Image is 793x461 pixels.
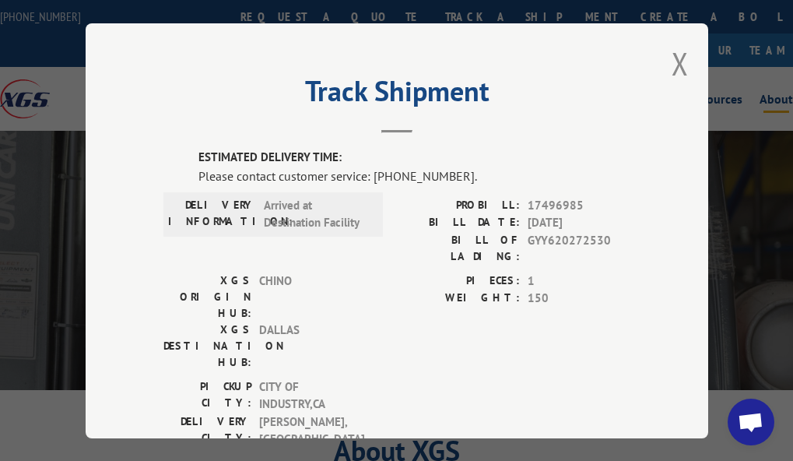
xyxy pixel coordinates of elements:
span: CHINO [259,272,364,321]
span: 1 [528,272,630,290]
label: PICKUP CITY: [163,378,251,413]
label: BILL OF LADING: [397,231,520,264]
span: [DATE] [528,214,630,232]
label: DELIVERY CITY: [163,413,251,448]
span: Arrived at Destination Facility [264,196,369,231]
button: Close modal [672,43,689,84]
span: [PERSON_NAME] , [GEOGRAPHIC_DATA] [259,413,364,448]
span: CITY OF INDUSTRY , CA [259,378,364,413]
span: GYY620272530 [528,231,630,264]
div: Open chat [728,399,774,445]
label: PIECES: [397,272,520,290]
label: WEIGHT: [397,290,520,308]
label: PROBILL: [397,196,520,214]
label: XGS DESTINATION HUB: [163,321,251,370]
label: XGS ORIGIN HUB: [163,272,251,321]
label: BILL DATE: [397,214,520,232]
span: DALLAS [259,321,364,370]
label: ESTIMATED DELIVERY TIME: [198,149,630,167]
h2: Track Shipment [163,80,630,110]
span: 17496985 [528,196,630,214]
div: Please contact customer service: [PHONE_NUMBER]. [198,166,630,185]
label: DELIVERY INFORMATION: [168,196,256,231]
span: 150 [528,290,630,308]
